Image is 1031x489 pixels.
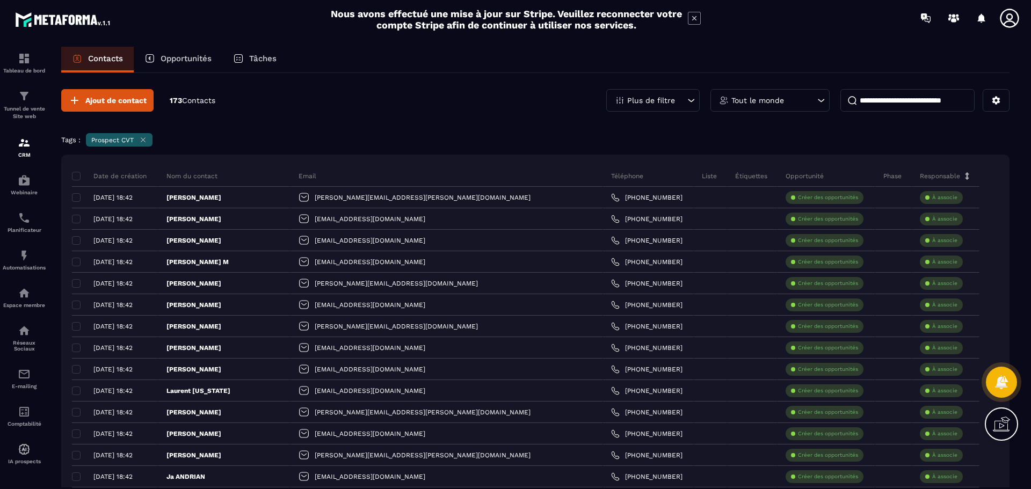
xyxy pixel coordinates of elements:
p: Prospect CVT [91,136,134,144]
p: Créer des opportunités [798,301,858,309]
p: Responsable [920,172,960,180]
p: [PERSON_NAME] [166,301,221,309]
p: Tunnel de vente Site web [3,105,46,120]
a: [PHONE_NUMBER] [611,344,683,352]
a: Opportunités [134,47,222,72]
a: social-networksocial-networkRéseaux Sociaux [3,316,46,360]
p: Tout le monde [731,97,784,104]
p: Créer des opportunités [798,408,858,416]
p: Automatisations [3,265,46,271]
a: [PHONE_NUMBER] [611,322,683,331]
p: [PERSON_NAME] [166,344,221,352]
p: Espace membre [3,302,46,308]
p: Tableau de bord [3,68,46,74]
img: automations [18,249,31,262]
img: automations [18,174,31,187]
img: formation [18,136,31,149]
p: 173 [170,96,215,106]
a: accountantaccountantComptabilité [3,397,46,435]
a: automationsautomationsEspace membre [3,279,46,316]
p: Créer des opportunités [798,194,858,201]
a: [PHONE_NUMBER] [611,258,683,266]
p: Email [299,172,316,180]
a: [PHONE_NUMBER] [611,365,683,374]
a: [PHONE_NUMBER] [611,301,683,309]
p: [PERSON_NAME] [166,429,221,438]
a: formationformationTableau de bord [3,44,46,82]
p: À associe [932,408,957,416]
p: [DATE] 18:42 [93,408,133,416]
p: À associe [932,387,957,395]
p: À associe [932,301,957,309]
a: automationsautomationsWebinaire [3,166,46,203]
p: Planificateur [3,227,46,233]
p: [PERSON_NAME] [166,236,221,245]
p: À associe [932,366,957,373]
p: E-mailing [3,383,46,389]
p: Créer des opportunités [798,323,858,330]
p: [DATE] 18:42 [93,473,133,480]
p: Ja ANDRIAN [166,472,205,481]
p: [PERSON_NAME] [166,215,221,223]
img: formation [18,90,31,103]
p: [DATE] 18:42 [93,344,133,352]
a: emailemailE-mailing [3,360,46,397]
a: [PHONE_NUMBER] [611,386,683,395]
p: Contacts [88,54,123,63]
h2: Nous avons effectué une mise à jour sur Stripe. Veuillez reconnecter votre compte Stripe afin de ... [330,8,683,31]
a: [PHONE_NUMBER] [611,408,683,417]
a: [PHONE_NUMBER] [611,451,683,459]
p: [DATE] 18:42 [93,366,133,373]
p: Réseaux Sociaux [3,340,46,352]
p: Créer des opportunités [798,366,858,373]
p: Nom du contact [166,172,217,180]
img: automations [18,443,31,456]
a: schedulerschedulerPlanificateur [3,203,46,241]
p: [PERSON_NAME] [166,365,221,374]
p: CRM [3,152,46,158]
p: Opportunités [161,54,212,63]
p: [DATE] 18:42 [93,451,133,459]
a: [PHONE_NUMBER] [611,429,683,438]
p: [PERSON_NAME] [166,279,221,288]
p: [DATE] 18:42 [93,387,133,395]
a: [PHONE_NUMBER] [611,193,683,202]
p: Comptabilité [3,421,46,427]
p: Créer des opportunités [798,473,858,480]
p: Étiquettes [735,172,767,180]
p: Tâches [249,54,277,63]
a: [PHONE_NUMBER] [611,236,683,245]
p: À associe [932,473,957,480]
p: À associe [932,430,957,437]
a: [PHONE_NUMBER] [611,279,683,288]
p: Créer des opportunités [798,387,858,395]
span: Contacts [182,96,215,105]
img: logo [15,10,112,29]
p: IA prospects [3,458,46,464]
p: Téléphone [611,172,643,180]
p: [DATE] 18:42 [93,194,133,201]
p: [PERSON_NAME] [166,322,221,331]
p: Plus de filtre [627,97,675,104]
a: formationformationCRM [3,128,46,166]
p: Créer des opportunités [798,237,858,244]
a: formationformationTunnel de vente Site web [3,82,46,128]
p: Créer des opportunités [798,215,858,223]
p: À associe [932,215,957,223]
p: [PERSON_NAME] [166,451,221,459]
img: social-network [18,324,31,337]
a: [PHONE_NUMBER] [611,472,683,481]
img: email [18,368,31,381]
img: scheduler [18,211,31,224]
p: À associe [932,258,957,266]
a: Contacts [61,47,134,72]
img: automations [18,287,31,300]
p: Opportunité [786,172,824,180]
p: Créer des opportunités [798,344,858,352]
p: [DATE] 18:42 [93,301,133,309]
p: [PERSON_NAME] M [166,258,229,266]
p: Créer des opportunités [798,451,858,459]
button: Ajout de contact [61,89,154,112]
p: [DATE] 18:42 [93,430,133,437]
p: À associe [932,323,957,330]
